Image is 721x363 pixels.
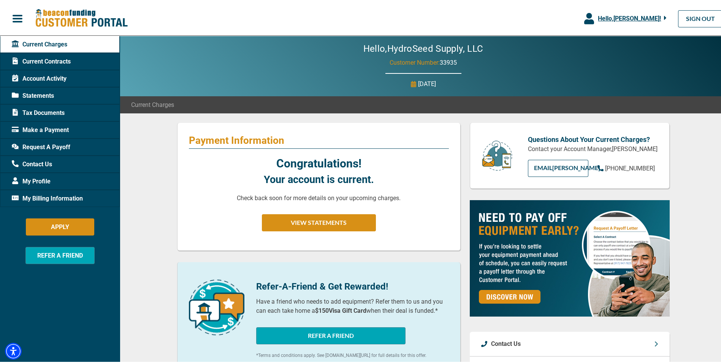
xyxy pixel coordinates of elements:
[264,170,374,186] p: Your account is current.
[189,133,449,145] p: Payment Information
[237,192,401,201] p: Check back soon for more details on your upcoming charges.
[390,57,440,65] span: Customer Number:
[12,56,71,65] span: Current Contracts
[256,278,449,292] p: Refer-A-Friend & Get Rewarded!
[598,13,661,21] span: Hello, [PERSON_NAME] !
[12,158,52,167] span: Contact Us
[12,141,70,150] span: Request A Payoff
[35,7,128,27] img: Beacon Funding Customer Portal Logo
[12,38,67,48] span: Current Charges
[12,90,54,99] span: Statements
[597,162,655,172] a: [PHONE_NUMBER]
[5,341,22,358] div: Accessibility Menu
[189,278,244,334] img: refer-a-friend-icon.png
[25,245,95,263] button: REFER A FRIEND
[315,306,366,313] b: $150 Visa Gift Card
[12,175,51,185] span: My Profile
[528,158,588,175] a: EMAIL[PERSON_NAME]
[131,99,174,108] span: Current Charges
[12,73,67,82] span: Account Activity
[491,338,521,347] p: Contact Us
[480,139,514,170] img: customer-service.png
[470,199,670,315] img: payoff-ad-px.jpg
[256,350,449,357] p: *Terms and conditions apply. See [DOMAIN_NAME][URL] for full details for this offer.
[418,78,436,87] p: [DATE]
[12,107,65,116] span: Tax Documents
[528,143,658,152] p: Contact your Account Manager, [PERSON_NAME]
[440,57,457,65] span: 33935
[605,163,655,170] span: [PHONE_NUMBER]
[276,153,361,170] p: Congratulations!
[256,296,449,314] p: Have a friend who needs to add equipment? Refer them to us and you can each take home a when thei...
[528,133,658,143] p: Questions About Your Current Charges?
[256,326,406,343] button: REFER A FRIEND
[12,193,83,202] span: My Billing Information
[12,124,69,133] span: Make a Payment
[341,42,506,53] h2: Hello, HydroSeed Supply, LLC
[262,213,376,230] button: VIEW STATEMENTS
[26,217,94,234] button: APPLY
